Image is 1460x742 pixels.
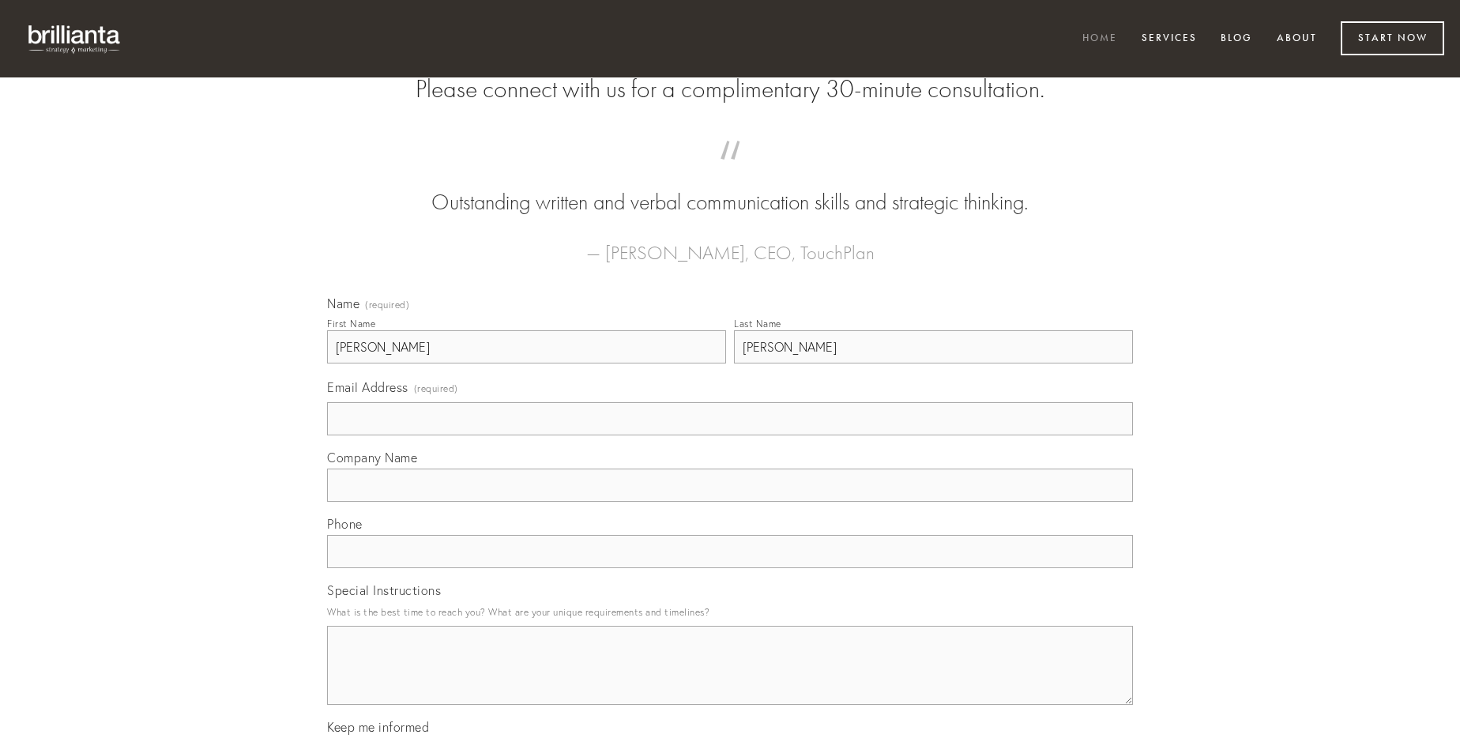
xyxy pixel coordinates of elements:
[414,378,458,399] span: (required)
[327,582,441,598] span: Special Instructions
[352,156,1108,187] span: “
[1341,21,1444,55] a: Start Now
[327,74,1133,104] h2: Please connect with us for a complimentary 30-minute consultation.
[734,318,781,330] div: Last Name
[1072,26,1127,52] a: Home
[365,300,409,310] span: (required)
[327,450,417,465] span: Company Name
[352,218,1108,269] figcaption: — [PERSON_NAME], CEO, TouchPlan
[352,156,1108,218] blockquote: Outstanding written and verbal communication skills and strategic thinking.
[327,516,363,532] span: Phone
[327,318,375,330] div: First Name
[327,296,359,311] span: Name
[327,601,1133,623] p: What is the best time to reach you? What are your unique requirements and timelines?
[16,16,134,62] img: brillianta - research, strategy, marketing
[327,719,429,735] span: Keep me informed
[327,379,408,395] span: Email Address
[1210,26,1262,52] a: Blog
[1131,26,1207,52] a: Services
[1266,26,1327,52] a: About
